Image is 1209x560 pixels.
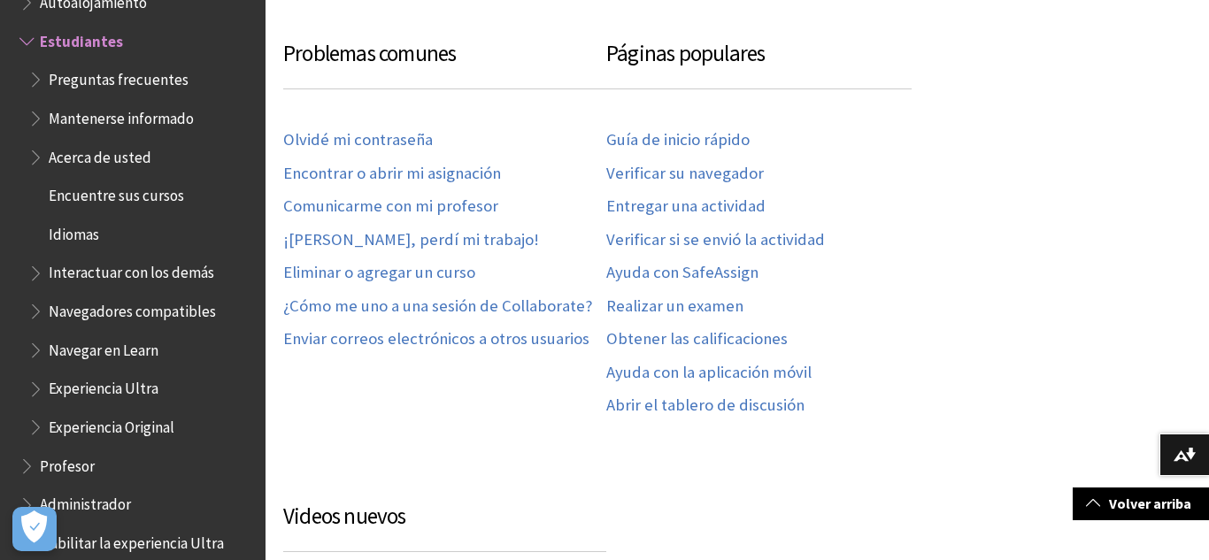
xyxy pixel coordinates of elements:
[49,374,158,398] span: Experiencia Ultra
[283,164,501,184] a: Encontrar o abrir mi asignación
[40,27,123,50] span: Estudiantes
[606,164,764,184] a: Verificar su navegador
[49,142,151,166] span: Acerca de usted
[283,37,606,89] h3: Problemas comunes
[49,412,174,436] span: Experiencia Original
[283,130,433,150] a: Olvidé mi contraseña
[49,258,214,282] span: Interactuar con los demás
[606,230,825,250] a: Verificar si se envió la actividad
[606,263,759,283] a: Ayuda con SafeAssign
[1073,487,1209,520] a: Volver arriba
[40,451,95,475] span: Profesor
[606,363,812,383] a: Ayuda con la aplicación móvil
[606,395,805,416] a: Abrir el tablero de discusión
[606,329,788,349] a: Obtener las calificaciones
[49,296,216,320] span: Navegadores compatibles
[283,196,498,217] a: Comunicarme con mi profesor
[606,196,766,217] a: Entregar una actividad
[283,329,589,349] a: Enviar correos electrónicos a otros usuarios
[606,130,750,150] a: Guía de inicio rápido
[49,180,184,204] span: Encuentre sus cursos
[40,528,224,552] span: Habilitar la experiencia Ultra
[283,296,592,317] a: ¿Cómo me uno a una sesión de Collaborate?
[49,65,189,88] span: Preguntas frecuentes
[283,263,475,283] a: Eliminar o agregar un curso
[606,37,912,89] h3: Páginas populares
[49,219,99,243] span: Idiomas
[40,490,131,514] span: Administrador
[49,335,158,359] span: Navegar en Learn
[283,500,606,552] h3: Videos nuevos
[49,104,194,127] span: Mantenerse informado
[606,296,743,317] a: Realizar un examen
[12,507,57,551] button: Abrir preferencias
[283,230,539,250] a: ¡[PERSON_NAME], perdí mi trabajo!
